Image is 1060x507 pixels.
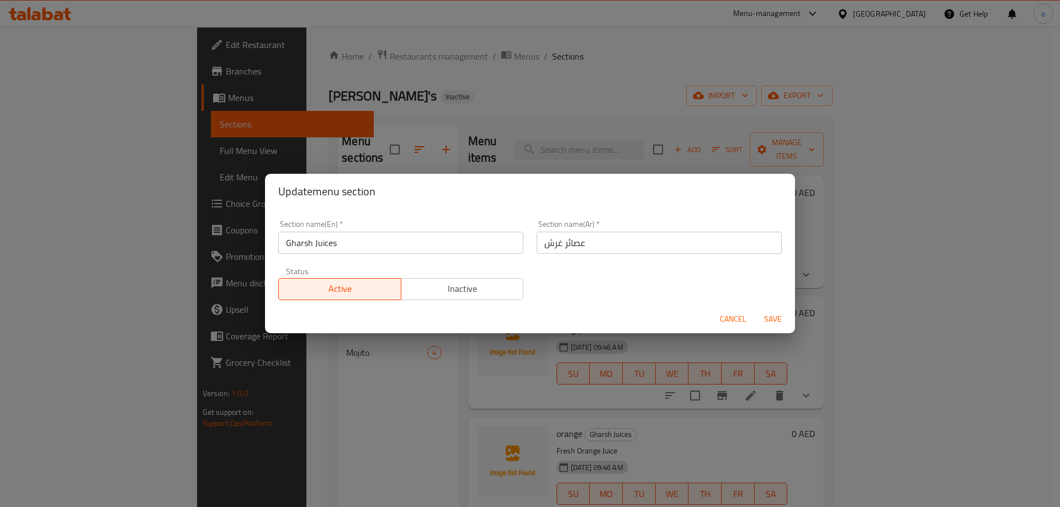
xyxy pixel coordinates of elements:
button: Save [755,309,791,329]
button: Active [278,278,401,300]
input: Please enter section name(ar) [537,232,782,254]
span: Inactive [406,281,520,297]
button: Cancel [715,309,751,329]
button: Inactive [401,278,524,300]
span: Save [760,312,786,326]
span: Cancel [720,312,746,326]
h2: Update menu section [278,183,782,200]
input: Please enter section name(en) [278,232,523,254]
span: Active [283,281,397,297]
